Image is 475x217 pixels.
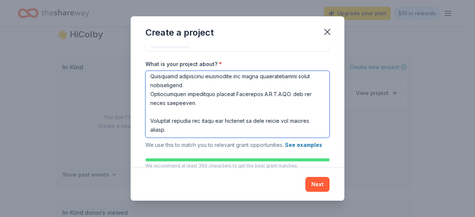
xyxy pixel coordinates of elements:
textarea: Lor ipsumdo si ame CON Adipisc el Seddoe tempori ut la etdolor magna aliqu en admi veni quisnostr... [145,71,330,138]
div: Create a project [145,27,214,39]
p: We recommend at least 300 characters to get the best grant matches. [145,163,330,169]
button: See examples [285,141,322,149]
button: Next [305,177,330,192]
span: We use this to match you to relevant grant opportunities. [145,142,322,148]
label: What is your project about? [145,60,222,68]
